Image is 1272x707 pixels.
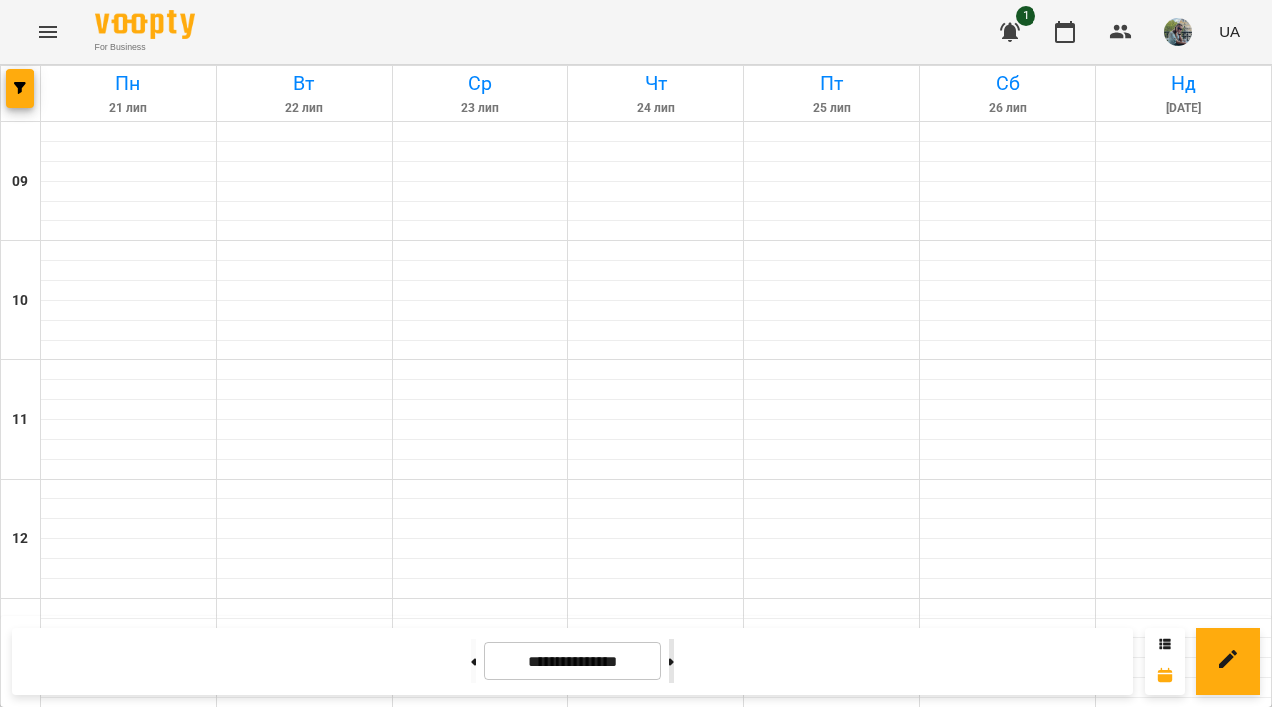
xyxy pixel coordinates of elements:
[220,99,389,118] h6: 22 лип
[396,69,564,99] h6: Ср
[12,171,28,193] h6: 09
[12,409,28,431] h6: 11
[12,528,28,550] h6: 12
[1016,6,1035,26] span: 1
[396,99,564,118] h6: 23 лип
[571,69,740,99] h6: Чт
[747,69,916,99] h6: Пт
[1211,13,1248,50] button: UA
[24,8,72,56] button: Menu
[1099,69,1268,99] h6: Нд
[747,99,916,118] h6: 25 лип
[1219,21,1240,42] span: UA
[923,99,1092,118] h6: 26 лип
[571,99,740,118] h6: 24 лип
[12,290,28,312] h6: 10
[95,41,195,54] span: For Business
[923,69,1092,99] h6: Сб
[1099,99,1268,118] h6: [DATE]
[44,69,213,99] h6: Пн
[95,10,195,39] img: Voopty Logo
[1164,18,1192,46] img: c71655888622cca4d40d307121b662d7.jpeg
[220,69,389,99] h6: Вт
[44,99,213,118] h6: 21 лип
